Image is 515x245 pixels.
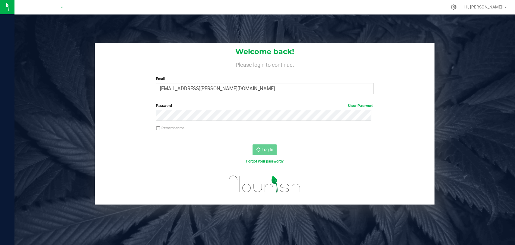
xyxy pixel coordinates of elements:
h4: Please login to continue. [95,60,434,68]
h1: Welcome back! [95,48,434,56]
label: Email [156,76,374,82]
a: Show Password [348,104,374,108]
span: Hi, [PERSON_NAME]! [464,5,504,9]
span: Password [156,104,172,108]
a: Forgot your password? [246,159,283,163]
label: Remember me [156,125,184,131]
input: Remember me [156,126,160,131]
div: Manage settings [450,4,457,10]
span: Log In [261,147,273,152]
button: Log In [253,144,277,155]
img: flourish_logo.svg [222,170,307,198]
